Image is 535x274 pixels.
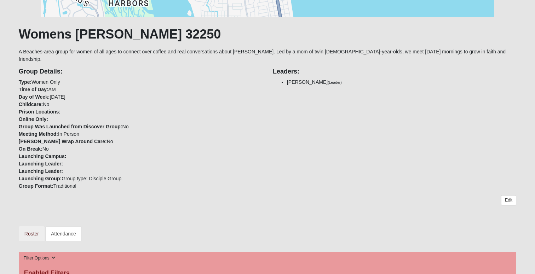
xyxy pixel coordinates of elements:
[19,94,50,100] strong: Day of Week:
[19,79,31,85] strong: Type:
[19,161,63,167] strong: Launching Leader:
[501,195,516,205] a: Edit
[19,131,58,137] strong: Meeting Method:
[45,226,82,241] a: Attendance
[19,109,61,115] strong: Prison Locations:
[19,183,53,189] strong: Group Format:
[19,146,42,152] strong: On Break:
[19,226,45,241] a: Roster
[287,78,516,86] li: [PERSON_NAME]
[13,63,267,190] div: Women Only AM [DATE] No No In Person No No Group type: Disciple Group Traditional
[19,27,516,42] h1: Womens [PERSON_NAME] 32250
[19,68,262,76] h4: Group Details:
[19,153,67,159] strong: Launching Campus:
[19,116,48,122] strong: Online Only:
[19,139,107,144] strong: [PERSON_NAME] Wrap Around Care:
[19,87,48,92] strong: Time of Day:
[22,255,58,262] button: Filter Options
[19,168,63,174] strong: Launching Leader:
[19,124,122,129] strong: Group Was Launched from Discover Group:
[19,101,43,107] strong: Childcare:
[273,68,516,76] h4: Leaders:
[328,80,342,84] small: (Leader)
[19,176,62,181] strong: Launching Group:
